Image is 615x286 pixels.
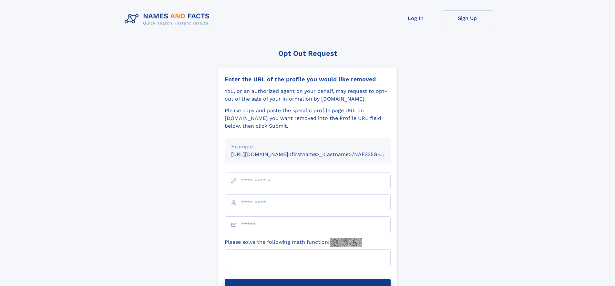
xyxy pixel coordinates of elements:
[225,87,391,103] div: You, or an authorized agent on your behalf, may request to opt-out of the sale of your informatio...
[225,76,391,83] div: Enter the URL of the profile you would like removed
[231,151,403,157] small: [URL][DOMAIN_NAME]<firstname>_<lastname>/NAF325G-xxxxxxxx
[225,238,362,247] label: Please solve the following math function:
[218,49,397,57] div: Opt Out Request
[231,143,384,151] div: Example:
[390,10,442,26] a: Log In
[225,107,391,130] div: Please copy and paste the specific profile page URL on [DOMAIN_NAME] you want removed into the Pr...
[122,10,215,28] img: Logo Names and Facts
[442,10,493,26] a: Sign Up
